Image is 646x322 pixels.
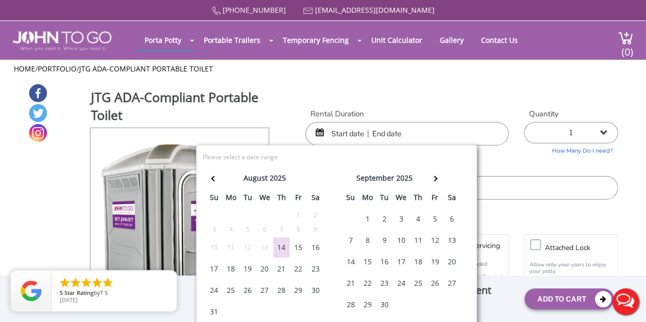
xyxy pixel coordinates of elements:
[273,259,290,279] div: 21
[410,209,426,229] div: 4
[359,230,375,251] div: 8
[223,242,239,253] div: 11
[396,171,412,185] div: 2025
[102,277,114,289] li: 
[342,230,358,251] div: 7
[240,224,256,235] div: 5
[618,31,633,45] img: cart a
[359,252,375,272] div: 15
[60,290,169,297] span: by
[206,280,222,301] div: 24
[342,273,358,293] div: 21
[256,242,273,253] div: 13
[605,281,646,322] button: Live Chat
[432,30,471,50] a: Gallery
[426,230,443,251] div: 12
[223,280,239,301] div: 25
[273,224,290,235] div: 7
[393,273,409,293] div: 24
[80,277,92,289] li: 
[79,64,213,73] a: JTG ADA-Compliant Portable Toilet
[223,224,239,235] div: 4
[290,190,307,208] th: fr
[303,8,313,14] img: Mail
[13,31,111,51] img: JOHN to go
[443,230,460,251] div: 13
[443,273,460,293] div: 27
[64,289,93,296] span: Star Rating
[524,143,618,155] a: How Many Do I need?
[393,252,409,272] div: 17
[393,230,409,251] div: 10
[59,277,71,289] li: 
[240,280,256,301] div: 26
[530,261,612,275] p: Allow only your users to enjoy your potty.
[206,302,222,322] div: 31
[426,209,443,229] div: 5
[356,171,394,185] div: september
[206,224,222,235] div: 3
[307,237,323,258] div: 16
[305,122,509,145] input: Start date | End date
[342,294,358,315] div: 28
[410,230,426,251] div: 11
[29,84,47,102] a: Facebook
[621,37,633,59] span: (0)
[290,224,306,235] div: 8
[307,224,323,235] div: 9
[290,280,306,301] div: 29
[240,242,256,253] div: 12
[273,237,290,258] div: 14
[212,7,221,15] img: Call
[524,109,618,119] label: Quantity
[290,237,306,258] div: 15
[410,252,426,272] div: 18
[223,259,239,279] div: 18
[14,64,35,73] a: Home
[376,273,392,293] div: 23
[100,289,108,296] span: T S
[307,210,323,221] div: 2
[376,209,392,229] div: 2
[359,273,375,293] div: 22
[359,209,375,229] div: 1
[196,30,268,50] a: Portable Trailers
[14,64,632,74] ul: / /
[29,124,47,142] a: Instagram
[359,190,376,208] th: mo
[290,259,306,279] div: 22
[426,190,443,208] th: fr
[290,210,306,221] div: 1
[91,88,270,127] h1: JTG ADA-Compliant Portable Toilet
[307,190,324,208] th: sa
[359,294,375,315] div: 29
[393,190,410,208] th: we
[29,104,47,122] a: Twitter
[342,252,358,272] div: 14
[376,230,392,251] div: 9
[273,280,290,301] div: 28
[256,280,273,301] div: 27
[256,224,273,235] div: 6
[443,252,460,272] div: 20
[524,288,614,309] button: Add To Cart
[38,64,77,73] a: Portfolio
[376,294,392,315] div: 30
[307,259,323,279] div: 23
[223,5,286,15] a: [PHONE_NUMBER]
[21,281,41,301] img: Review Rating
[410,190,426,208] th: th
[91,277,103,289] li: 
[240,259,256,279] div: 19
[307,280,323,301] div: 30
[393,209,409,229] div: 3
[426,273,443,293] div: 26
[315,5,435,15] a: [EMAIL_ADDRESS][DOMAIN_NAME]
[473,30,525,50] a: Contact Us
[364,30,430,50] a: Unit Calculator
[273,190,290,208] th: th
[240,190,256,208] th: tu
[60,289,63,296] span: 5
[69,277,82,289] li: 
[545,241,623,254] h3: Attached lock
